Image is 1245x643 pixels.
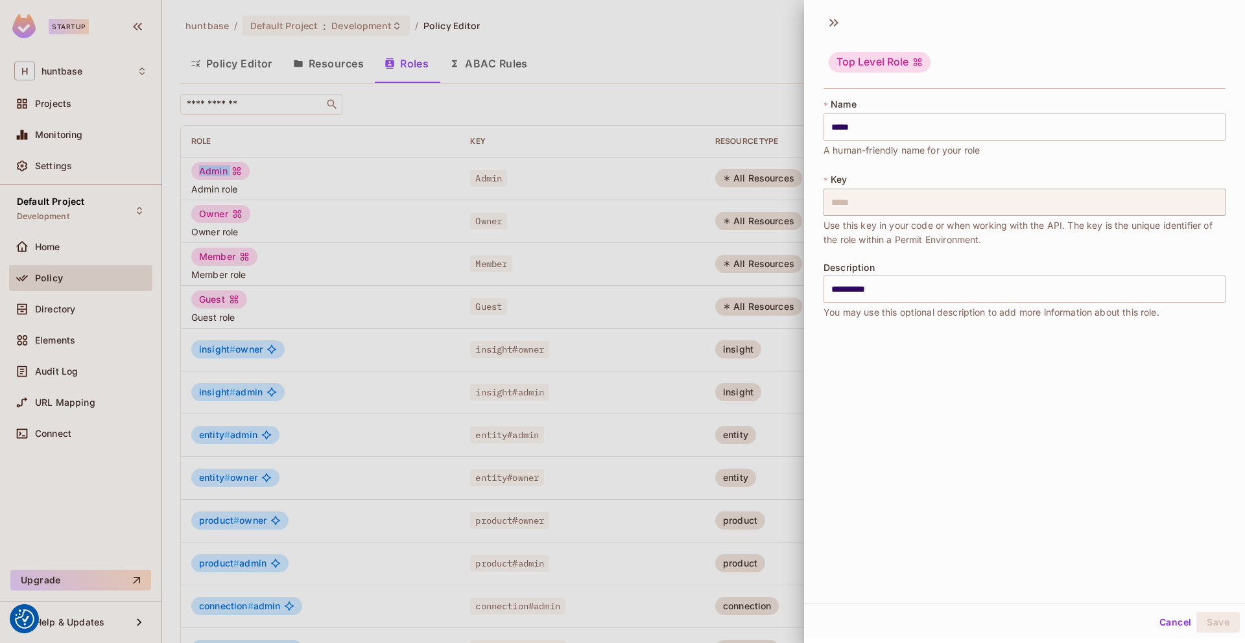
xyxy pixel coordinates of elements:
button: Consent Preferences [15,609,34,629]
span: A human-friendly name for your role [824,143,980,158]
span: Use this key in your code or when working with the API. The key is the unique identifier of the r... [824,218,1226,247]
div: Top Level Role [829,52,931,73]
button: Cancel [1154,612,1196,633]
button: Save [1196,612,1240,633]
span: You may use this optional description to add more information about this role. [824,305,1159,320]
img: Revisit consent button [15,609,34,629]
span: Description [824,263,875,273]
span: Key [831,174,847,185]
span: Name [831,99,857,110]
